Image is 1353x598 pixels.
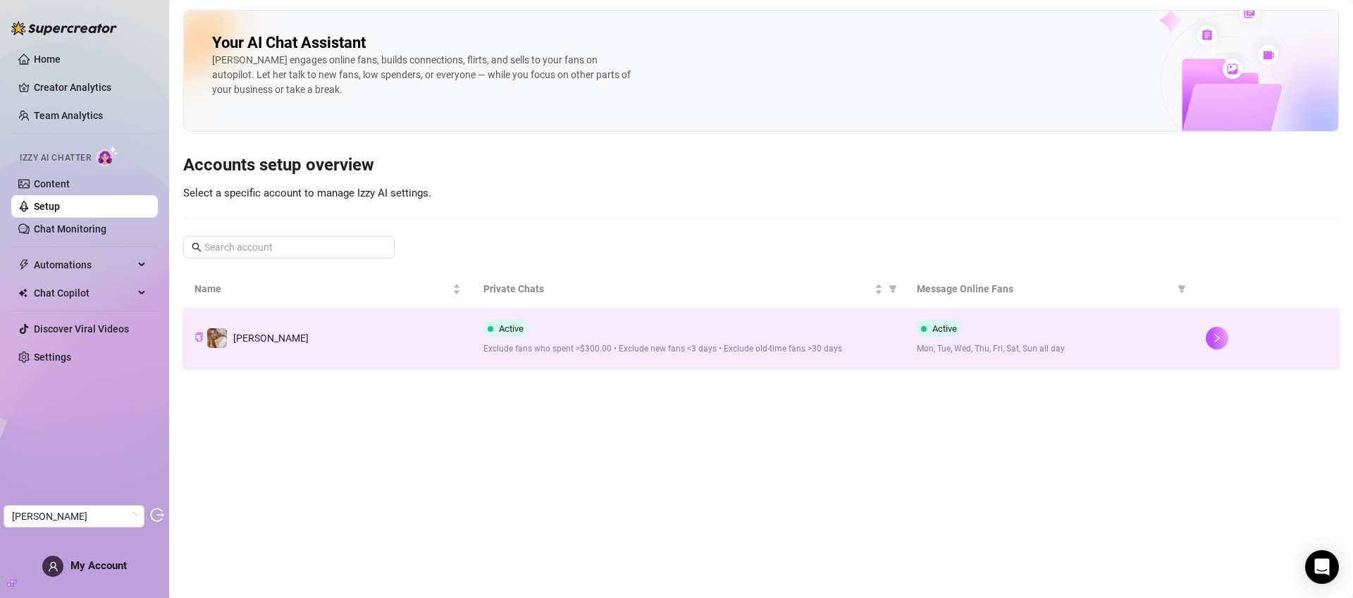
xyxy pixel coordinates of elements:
[34,282,134,304] span: Chat Copilot
[1175,278,1189,299] span: filter
[34,223,106,235] a: Chat Monitoring
[34,110,103,121] a: Team Analytics
[212,33,366,53] h2: Your AI Chat Assistant
[12,506,136,527] span: Samantha Grey
[233,332,309,344] span: [PERSON_NAME]
[889,285,897,293] span: filter
[34,76,147,99] a: Creator Analytics
[917,342,1183,356] span: Mon, Tue, Wed, Thu, Fri, Sat, Sun all day
[917,281,1172,297] span: Message Online Fans
[194,281,450,297] span: Name
[194,332,204,343] button: Copy Creator ID
[183,154,1339,177] h3: Accounts setup overview
[34,178,70,189] a: Content
[1178,285,1186,293] span: filter
[70,559,127,572] span: My Account
[886,278,900,299] span: filter
[212,53,635,97] div: [PERSON_NAME] engages online fans, builds connections, flirts, and sells to your fans on autopilo...
[192,242,202,252] span: search
[472,270,906,309] th: Private Chats
[207,328,227,348] img: Samantha
[150,508,164,522] span: logout
[1206,327,1228,349] button: right
[34,201,60,212] a: Setup
[204,239,375,255] input: Search account
[34,254,134,276] span: Automations
[183,187,431,199] span: Select a specific account to manage Izzy AI settings.
[34,351,71,363] a: Settings
[128,512,137,521] span: loading
[34,323,129,335] a: Discover Viral Videos
[18,259,30,270] span: thunderbolt
[7,578,17,588] span: build
[20,151,91,165] span: Izzy AI Chatter
[1305,550,1339,584] div: Open Intercom Messenger
[483,281,872,297] span: Private Chats
[932,323,957,334] span: Active
[1212,333,1222,343] span: right
[11,21,117,35] img: logo-BBDzfeDw.svg
[48,561,58,572] span: user
[97,146,118,166] img: AI Chatter
[194,332,204,342] span: copy
[34,54,61,65] a: Home
[18,288,27,298] img: Chat Copilot
[183,270,472,309] th: Name
[483,342,894,356] span: Exclude fans who spent >$300.00 • Exclude new fans <3 days • Exclude old-time fans >30 days
[499,323,524,334] span: Active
